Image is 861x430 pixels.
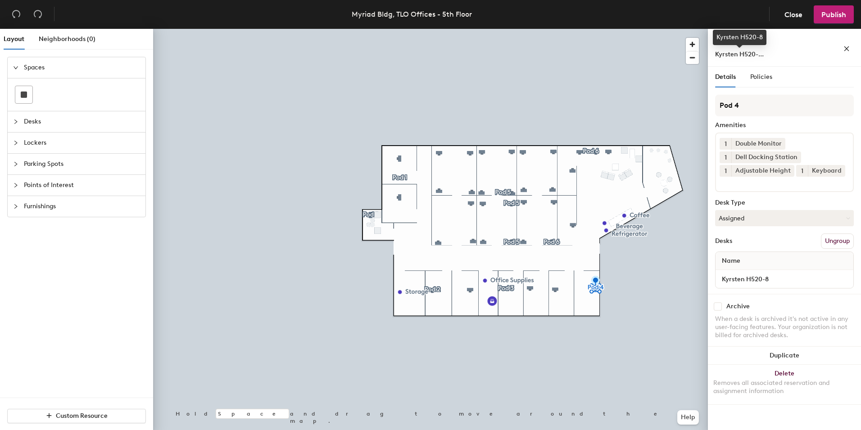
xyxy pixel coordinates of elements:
span: Points of Interest [24,175,140,196]
div: Dell Docking Station [731,151,801,163]
span: 1 [725,139,727,149]
span: 1 [801,166,803,176]
span: 1 [725,166,727,176]
button: 1 [720,165,731,177]
button: 1 [720,151,731,163]
span: Custom Resource [56,412,108,420]
div: When a desk is archived it's not active in any user-facing features. Your organization is not bil... [715,315,854,339]
div: Kyrsten H520-8 [713,30,766,45]
span: collapsed [13,140,18,146]
span: Furnishings [24,196,140,217]
span: expanded [13,65,18,70]
span: close [843,46,850,52]
span: Close [784,10,802,19]
div: Adjustable Height [731,165,794,177]
span: Parking Spots [24,154,140,174]
button: DeleteRemoves all associated reservation and assignment information [708,365,861,404]
div: Desks [715,238,732,245]
span: Desks [24,111,140,132]
div: Double Monitor [731,138,785,150]
button: Redo (⌘ + ⇧ + Z) [29,5,47,23]
button: Assigned [715,210,854,226]
div: Archive [726,303,750,310]
div: Amenities [715,122,854,129]
span: 1 [725,153,727,162]
button: Help [677,410,699,425]
button: Publish [814,5,854,23]
button: 1 [720,138,731,150]
span: collapsed [13,183,18,188]
span: Neighborhoods (0) [39,35,95,43]
button: Close [777,5,810,23]
span: Name [717,253,745,269]
span: Publish [821,10,846,19]
div: Desk Type [715,199,854,206]
span: collapsed [13,204,18,209]
button: Duplicate [708,347,861,365]
span: Policies [750,73,772,81]
span: Spaces [24,57,140,78]
button: Custom Resource [7,409,146,423]
button: Undo (⌘ + Z) [7,5,25,23]
span: undo [12,9,21,18]
div: Myriad Bldg, TLO Offices - 5th Floor [352,9,472,20]
div: Keyboard [808,165,845,177]
span: Details [715,73,736,81]
span: Kyrsten H520-... [715,50,764,58]
button: Ungroup [821,233,854,249]
span: collapsed [13,119,18,124]
div: Removes all associated reservation and assignment information [713,379,856,395]
span: collapsed [13,161,18,167]
span: Layout [4,35,24,43]
button: 1 [796,165,808,177]
span: Lockers [24,133,140,153]
input: Unnamed desk [717,273,852,285]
